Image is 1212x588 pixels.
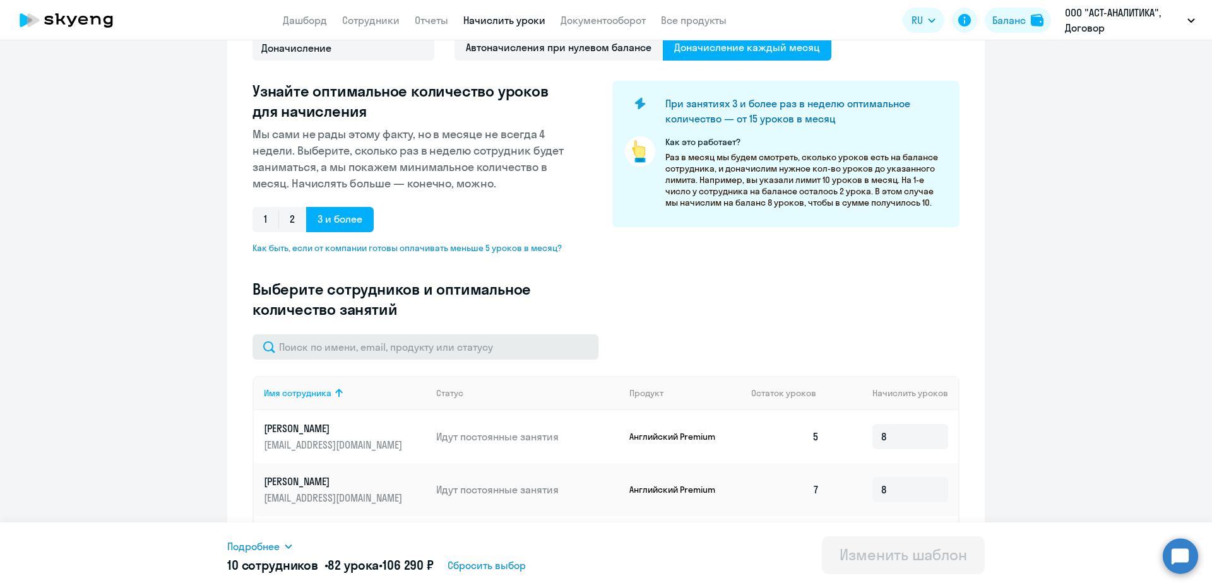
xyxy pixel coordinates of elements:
h5: 10 сотрудников • • [227,556,434,574]
span: RU [912,13,923,28]
img: balance [1031,14,1043,26]
p: [EMAIL_ADDRESS][DOMAIN_NAME] [264,491,405,505]
button: RU [903,8,944,33]
img: pointer-circle [625,136,655,167]
span: Как быть, если от компании готовы оплачивать меньше 5 уроков в месяц? [252,242,572,254]
a: Отчеты [415,14,448,26]
h3: Узнайте оптимальное количество уроков для начисления [252,81,572,121]
a: Документооборот [561,14,646,26]
a: [PERSON_NAME][EMAIL_ADDRESS][DOMAIN_NAME] [264,474,426,505]
p: Мы сами не рады этому факту, но в месяце не всегда 4 недели. Выберите, сколько раз в неделю сотру... [252,126,572,192]
div: Статус [436,387,619,399]
a: [PERSON_NAME][EMAIL_ADDRESS][DOMAIN_NAME] [264,421,426,452]
th: Начислить уроков [829,376,958,410]
button: ООО "АСТ-АНАЛИТИКА", Договор [1059,5,1201,35]
a: Начислить уроки [463,14,545,26]
p: [PERSON_NAME] [264,421,405,435]
p: Идут постоянные занятия [436,430,619,444]
span: 1 [252,207,278,232]
span: 82 урока [328,557,379,573]
button: Изменить шаблон [822,536,985,574]
p: Английский Premium [629,431,724,442]
td: 7 [741,463,829,516]
div: Изменить шаблон [840,544,967,565]
p: [EMAIL_ADDRESS][DOMAIN_NAME] [264,438,405,452]
button: Балансbalance [985,8,1051,33]
div: Продукт [629,387,742,399]
a: Сотрудники [342,14,400,26]
p: Идут постоянные занятия [436,483,619,497]
p: Английский Premium [629,484,724,495]
div: Остаток уроков [751,387,829,399]
div: Продукт [629,387,663,399]
input: Без названия [252,35,434,61]
span: Автоначисления при нулевом балансе [454,35,663,61]
a: Все продукты [661,14,727,26]
div: Статус [436,387,463,399]
span: Доначисление каждый месяц [663,35,831,61]
span: 2 [278,207,306,232]
p: [PERSON_NAME] [264,474,405,488]
p: Раз в месяц мы будем смотреть, сколько уроков есть на балансе сотрудника, и доначислим нужное кол... [665,151,947,208]
div: Имя сотрудника [264,387,426,399]
td: 0 [741,516,829,569]
a: Дашборд [283,14,327,26]
span: 3 и более [306,207,374,232]
span: 106 290 ₽ [383,557,434,573]
input: Поиск по имени, email, продукту или статусу [252,334,598,360]
span: Сбросить выбор [448,558,526,573]
div: Имя сотрудника [264,387,331,399]
h4: При занятиях 3 и более раз в неделю оптимальное количество — от 15 уроков в месяц [665,96,938,126]
span: Остаток уроков [751,387,816,399]
p: Как это работает? [665,136,947,148]
td: 5 [741,410,829,463]
p: ООО "АСТ-АНАЛИТИКА", Договор [1065,5,1182,35]
div: Баланс [992,13,1026,28]
h3: Выберите сотрудников и оптимальное количество занятий [252,279,572,319]
span: Подробнее [227,539,280,554]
